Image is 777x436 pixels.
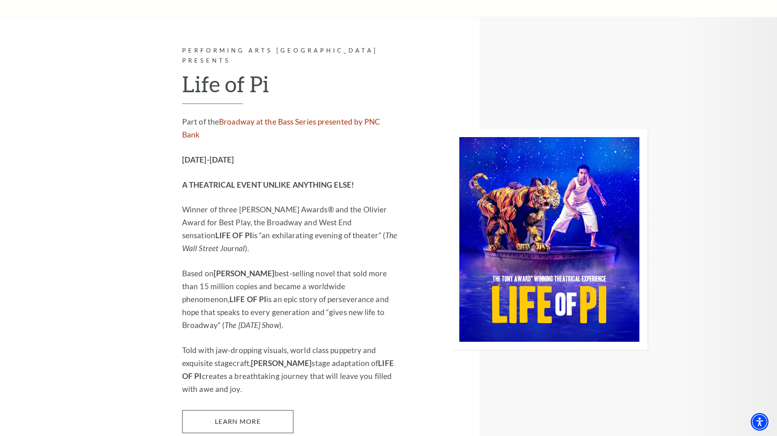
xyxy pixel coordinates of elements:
[229,294,266,304] strong: LIFE OF PI
[214,269,274,278] strong: [PERSON_NAME]
[182,117,380,139] a: Broadway at the Bass Series presented by PNC Bank
[225,320,279,330] em: The [DATE] Show
[751,413,769,431] div: Accessibility Menu
[451,129,647,350] img: Performing Arts Fort Worth Presents
[182,155,234,164] strong: [DATE]-[DATE]
[182,267,399,332] p: Based on best-selling novel that sold more than 15 million copies and became a worldwide phenomen...
[182,203,399,255] p: Winner of three [PERSON_NAME] Awards® and the Olivier Award for Best Play, the Broadway and West ...
[182,115,399,141] p: Part of the
[215,231,252,240] strong: LIFE OF PI
[182,46,399,66] p: Performing Arts [GEOGRAPHIC_DATA] Presents
[182,410,293,433] a: Learn More Life of Pi
[182,71,399,104] h2: Life of Pi
[251,358,312,368] strong: [PERSON_NAME]
[182,180,354,189] strong: A THEATRICAL EVENT UNLIKE ANYTHING ELSE!
[182,344,399,396] p: Told with jaw-dropping visuals, world class puppetry and exquisite stagecraft, stage adaptation o...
